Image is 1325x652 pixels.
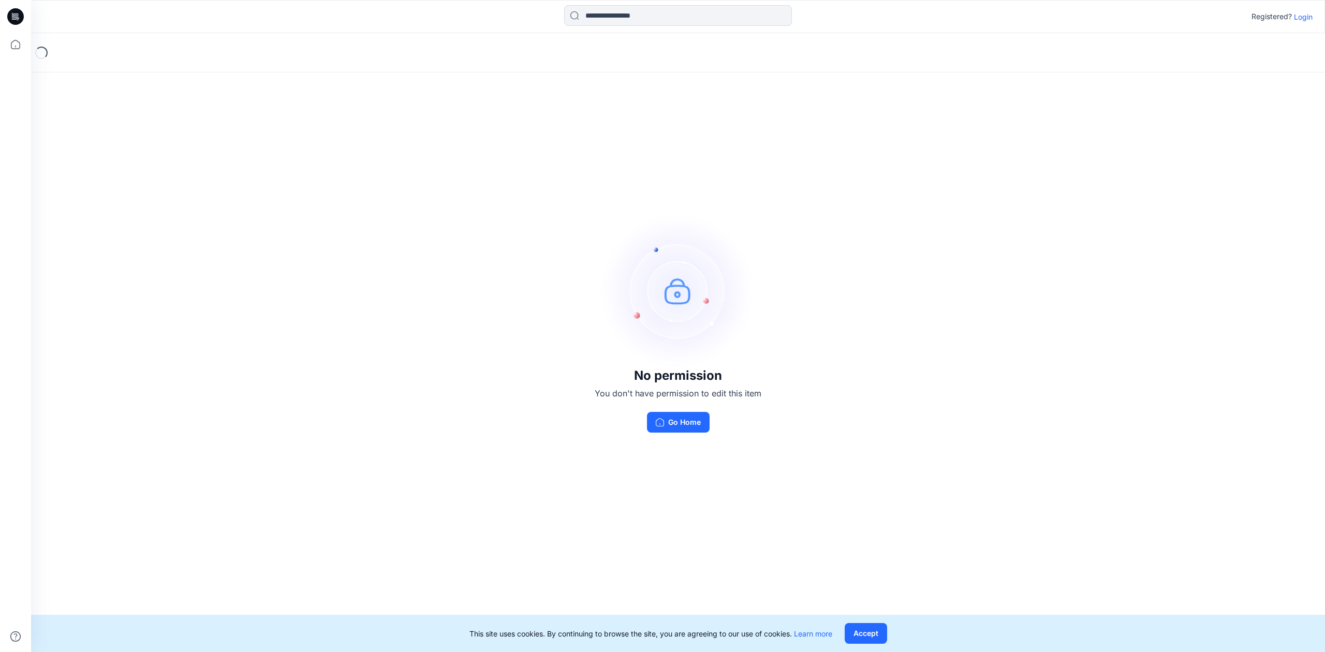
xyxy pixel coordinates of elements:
[1252,10,1292,23] p: Registered?
[1294,11,1313,22] p: Login
[794,629,832,638] a: Learn more
[469,628,832,639] p: This site uses cookies. By continuing to browse the site, you are agreeing to our use of cookies.
[595,368,761,383] h3: No permission
[647,412,710,433] button: Go Home
[600,213,756,368] img: no-perm.svg
[595,387,761,399] p: You don't have permission to edit this item
[845,623,887,644] button: Accept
